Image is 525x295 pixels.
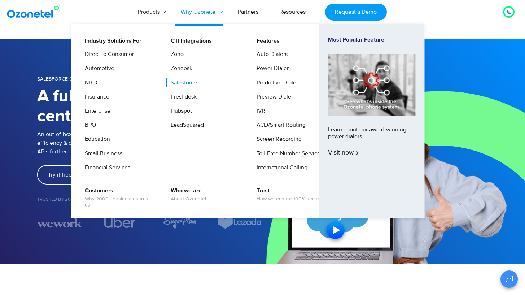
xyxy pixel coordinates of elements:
a: Automotive [80,64,115,73]
div: 5 / 7 [157,216,202,229]
img: Lazada [217,216,262,229]
div: 6 / 7 [217,216,262,229]
a: Small Business [80,149,123,158]
a: Features [252,36,281,45]
a: Zoho [166,50,185,59]
a: NBFC [80,78,101,87]
span: Try it free [48,172,72,178]
a: Try it free [37,165,83,185]
h1: A full-fledged contact center within Salesforce [37,87,263,126]
a: Insurance [80,92,110,101]
a: Education [80,135,111,144]
a: Auto Dialers [252,50,289,59]
a: IVR [252,107,267,116]
a: Direct to Consumer [80,50,135,59]
a: LeadSquared [166,121,205,130]
img: wework [37,216,83,229]
a: Hubspot [166,107,193,116]
a: CTI Integrations [166,36,213,45]
button: Open chat [500,270,518,288]
a: Preview Dialer [252,92,294,101]
a: Salesforce [166,78,198,87]
img: sugarplum [163,216,197,229]
img: uber [104,217,135,228]
a: TrustHow we ensure 100% security [252,186,325,203]
p: An out-of-box integration that instantly boosts your sales teams' efficiency & delivers actionabl... [37,130,263,156]
span: Visit now [328,149,359,157]
a: Freshdesk [166,92,198,101]
a: Screen Recording [252,135,303,144]
span: SALESFORCE CTI [37,76,76,82]
a: Enterprise [80,107,111,116]
a: Industry Solutions For [80,36,143,45]
span: How we ensure 100% security [257,196,324,202]
span: About Ozonetel [171,196,206,202]
a: Toll-Free Number Services [252,149,324,158]
span: Why 2000+ businesses trust us [85,196,156,208]
a: Power Dialer [252,64,290,73]
div: 4 / 7 [97,217,143,228]
a: Predictive Dialer [252,78,299,87]
h5: Trusted by 2000+ Businesses [37,197,263,202]
a: Request a Demo [325,4,387,21]
a: CustomersWhy 2000+ businesses trust us [80,186,157,209]
div: Image Carousel [37,216,263,229]
a: ACD/Smart Routing [252,121,307,130]
a: Who we areAbout Ozonetel [166,186,207,203]
a: BPO [80,121,97,130]
a: Financial Services [80,163,131,172]
a: Zendesk [166,64,193,73]
a: Most Popular FeatureLearn about our award-winning power dialers.Visit now [328,36,415,206]
img: phone-system-min.jpg [328,54,415,115]
a: International Calling [252,163,309,172]
div: 3 / 7 [37,216,83,229]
